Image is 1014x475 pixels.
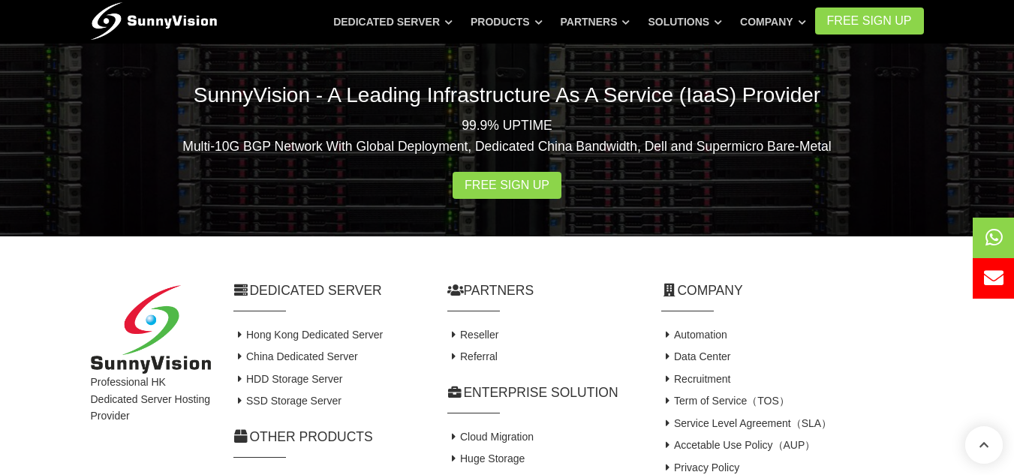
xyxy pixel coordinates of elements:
a: Automation [661,329,727,341]
h2: Other Products [233,428,425,446]
h2: Partners [447,281,639,300]
a: SSD Storage Server [233,395,342,407]
a: Service Level Agreement（SLA） [661,417,832,429]
a: Dedicated Server [333,8,453,35]
h2: Company [661,281,924,300]
a: Data Center [661,350,731,362]
h2: SunnyVision - A Leading Infrastructure As A Service (IaaS) Provider [91,80,924,110]
a: HDD Storage Server [233,373,343,385]
a: Privacy Policy [661,461,740,473]
a: Partners [561,8,630,35]
a: Accetable Use Policy（AUP） [661,439,816,451]
h2: Enterprise Solution [447,383,639,402]
a: China Dedicated Server [233,350,358,362]
a: Free Sign Up [453,172,561,199]
a: Company [740,8,806,35]
a: Recruitment [661,373,731,385]
p: 99.9% UPTIME Multi-10G BGP Network With Global Deployment, Dedicated China Bandwidth, Dell and Su... [91,115,924,157]
a: Referral [447,350,498,362]
a: Solutions [648,8,722,35]
a: Hong Kong Dedicated Server [233,329,384,341]
h2: Dedicated Server [233,281,425,300]
a: Huge Storage [447,452,525,464]
a: Reseller [447,329,499,341]
img: SunnyVision Limited [91,285,211,374]
a: Products [471,8,543,35]
a: FREE Sign Up [815,8,924,35]
a: Term of Service（TOS） [661,395,790,407]
a: Cloud Migration [447,431,534,443]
